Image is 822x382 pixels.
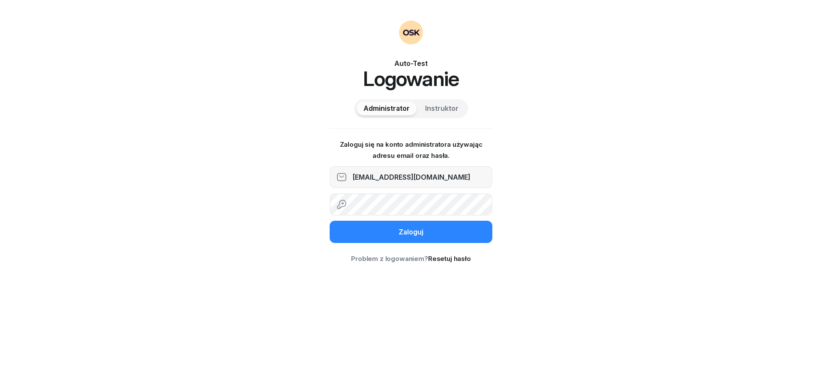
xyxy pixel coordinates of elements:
input: Adres email [330,166,492,188]
div: Problem z logowaniem? [330,253,492,264]
h1: Logowanie [330,68,492,89]
button: Administrator [357,102,417,115]
a: Resetuj hasło [428,255,471,263]
div: Zaloguj [399,227,423,238]
div: Auto-Test [330,58,492,68]
p: Zaloguj się na konto administratora używając adresu email oraz hasła. [330,139,492,161]
span: Instruktor [425,103,459,114]
button: Instruktor [418,102,465,115]
img: OSKAdmin [399,21,423,44]
button: Zaloguj [330,221,492,243]
span: Administrator [363,103,410,114]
